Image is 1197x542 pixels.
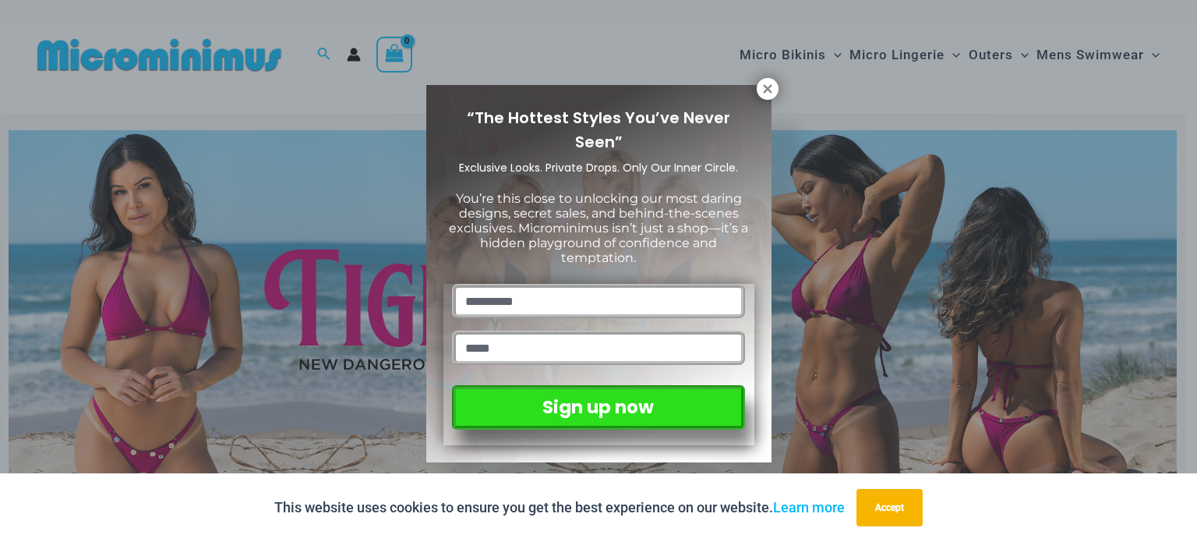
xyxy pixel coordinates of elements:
[452,385,744,430] button: Sign up now
[773,499,845,515] a: Learn more
[459,160,738,175] span: Exclusive Looks. Private Drops. Only Our Inner Circle.
[856,489,923,526] button: Accept
[274,496,845,519] p: This website uses cookies to ensure you get the best experience on our website.
[467,107,730,153] span: “The Hottest Styles You’ve Never Seen”
[449,191,748,266] span: You’re this close to unlocking our most daring designs, secret sales, and behind-the-scenes exclu...
[757,78,779,100] button: Close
